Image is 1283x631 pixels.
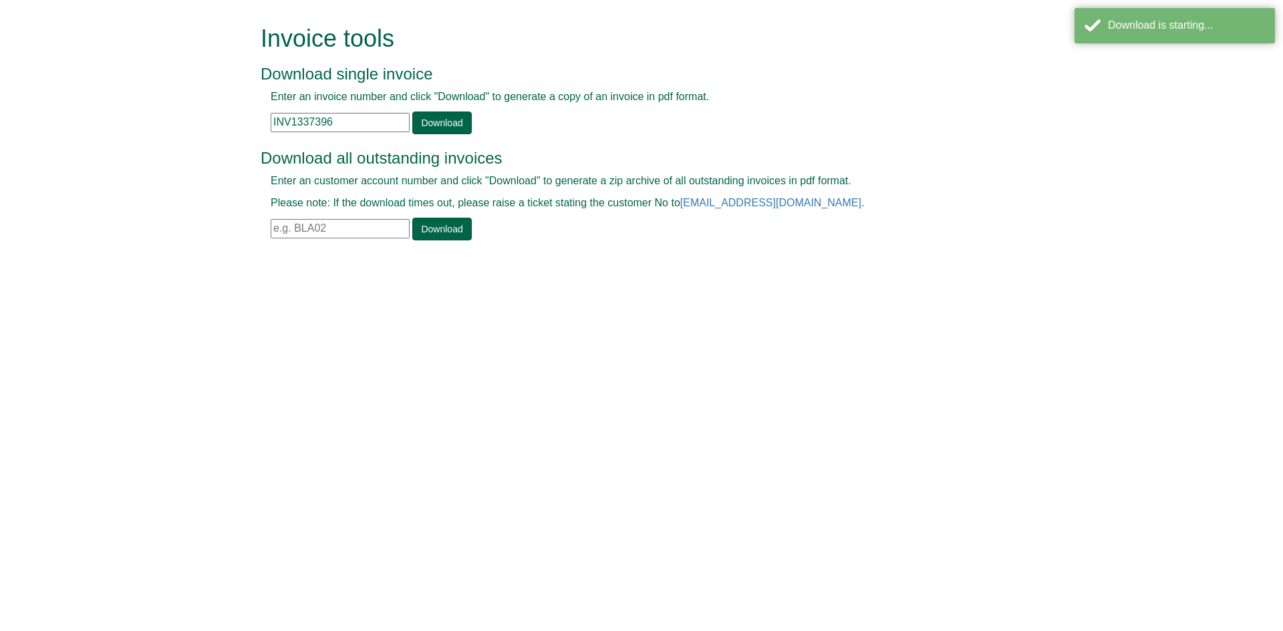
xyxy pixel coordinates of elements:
[271,196,982,211] p: Please note: If the download times out, please raise a ticket stating the customer No to .
[271,174,982,189] p: Enter an customer account number and click "Download" to generate a zip archive of all outstandin...
[412,218,471,240] a: Download
[271,219,410,238] input: e.g. BLA02
[1108,18,1265,33] div: Download is starting...
[271,89,982,105] p: Enter an invoice number and click "Download" to generate a copy of an invoice in pdf format.
[412,112,471,134] a: Download
[261,150,992,167] h3: Download all outstanding invoices
[271,113,410,132] input: e.g. INV1234
[261,25,992,52] h1: Invoice tools
[680,197,861,208] a: [EMAIL_ADDRESS][DOMAIN_NAME]
[261,65,992,83] h3: Download single invoice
